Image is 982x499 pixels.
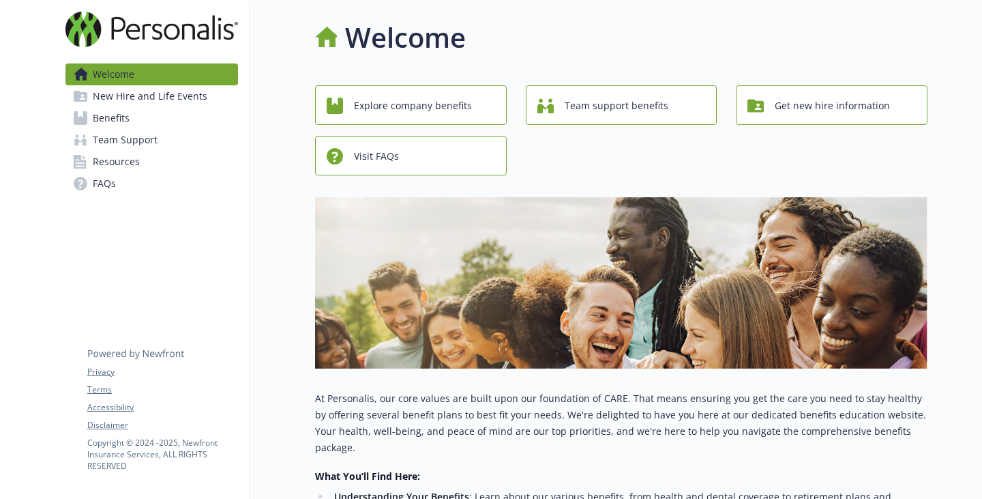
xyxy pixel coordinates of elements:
a: Resources [65,151,238,173]
span: Resources [93,151,140,173]
span: Team Support [93,129,158,151]
span: Welcome [93,63,134,85]
strong: What You’ll Find Here: [315,470,420,483]
a: Disclaimer [87,419,237,431]
button: Explore company benefits [315,85,507,125]
a: Privacy [87,366,237,378]
span: Visit FAQs [354,143,399,169]
a: FAQs [65,173,238,195]
p: At Personalis, our core values are built upon our foundation of CARE. That means ensuring you get... [315,390,927,456]
span: Team support benefits [565,93,668,119]
button: Visit FAQs [315,136,507,175]
a: Accessibility [87,401,237,414]
a: Welcome [65,63,238,85]
button: Get new hire information [736,85,927,125]
span: Explore company benefits [354,93,472,119]
span: FAQs [93,173,116,195]
a: New Hire and Life Events [65,85,238,107]
span: Get new hire information [775,93,890,119]
span: Benefits [93,107,130,129]
a: Terms [87,384,237,396]
p: Copyright © 2024 - 2025 , Newfront Insurance Services, ALL RIGHTS RESERVED [87,437,237,472]
img: overview page banner [315,197,927,369]
button: Team support benefits [526,85,717,125]
a: Team Support [65,129,238,151]
a: Benefits [65,107,238,129]
span: New Hire and Life Events [93,85,207,107]
h1: Welcome [345,17,466,58]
